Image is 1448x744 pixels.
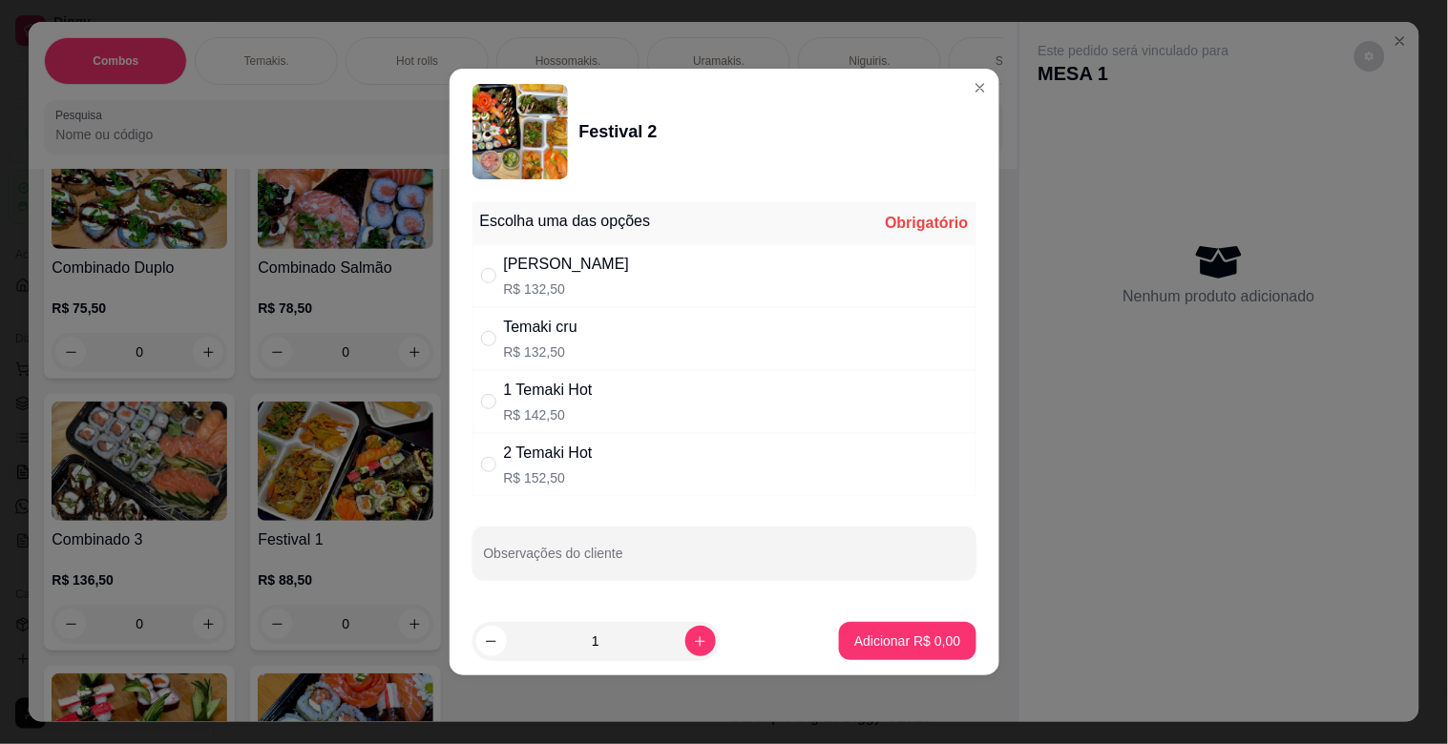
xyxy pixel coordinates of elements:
[504,342,577,362] p: R$ 132,50
[504,279,630,299] p: R$ 132,50
[476,626,507,656] button: decrease-product-quantity
[579,118,658,145] div: Festival 2
[504,468,593,487] p: R$ 152,50
[504,405,593,424] p: R$ 142,50
[839,622,976,660] button: Adicionar R$ 0,00
[484,551,965,570] input: Observações do cliente
[472,84,568,179] img: product-image
[504,316,577,339] div: Temaki cru
[965,72,996,103] button: Close
[685,626,716,656] button: increase-product-quantity
[504,253,630,276] div: [PERSON_NAME]
[854,631,960,651] p: Adicionar R$ 0,00
[504,379,593,402] div: 1 Temaki Hot
[480,210,651,233] div: Escolha uma das opções
[504,442,593,465] div: 2 Temaki Hot
[885,212,968,235] div: Obrigatório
